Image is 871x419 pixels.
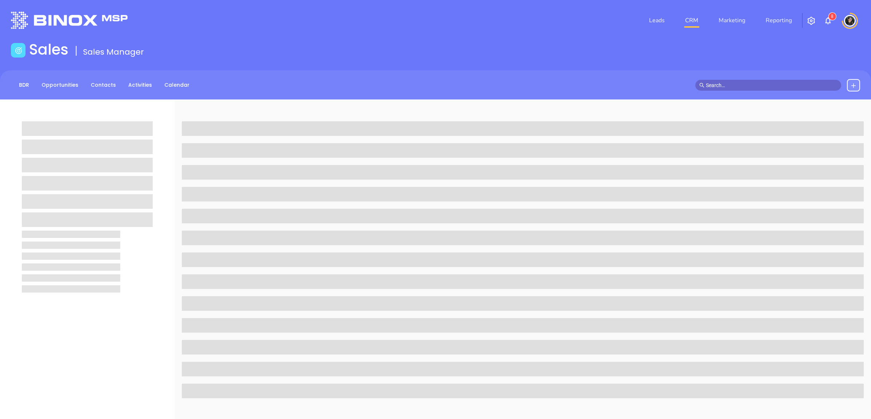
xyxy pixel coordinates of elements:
[160,79,194,91] a: Calendar
[844,15,856,27] img: user
[646,13,668,28] a: Leads
[699,83,704,88] span: search
[706,81,837,89] input: Search…
[15,79,34,91] a: BDR
[83,46,144,58] span: Sales Manager
[86,79,120,91] a: Contacts
[682,13,701,28] a: CRM
[37,79,83,91] a: Opportunities
[716,13,748,28] a: Marketing
[29,41,69,58] h1: Sales
[124,79,156,91] a: Activities
[829,13,836,20] sup: 8
[831,14,833,19] span: 8
[763,13,795,28] a: Reporting
[807,16,816,25] img: iconSetting
[824,16,832,25] img: iconNotification
[11,12,128,29] img: logo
